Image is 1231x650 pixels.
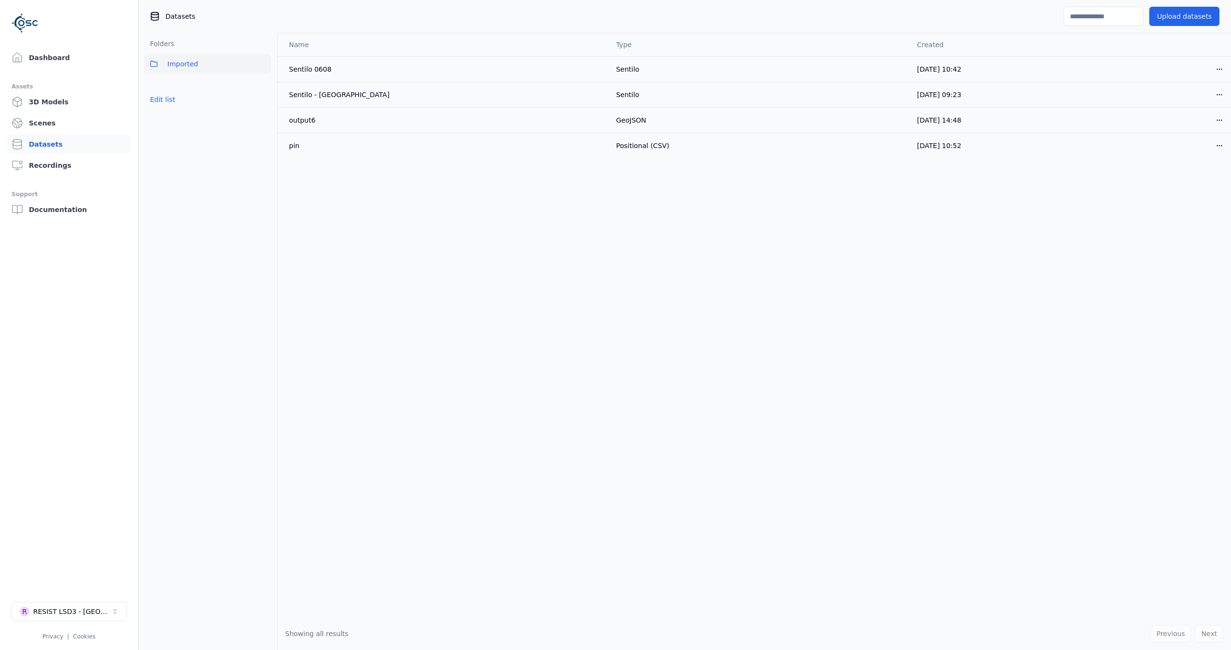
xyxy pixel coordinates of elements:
a: Dashboard [8,48,130,67]
span: [DATE] 09:23 [917,91,961,99]
span: [DATE] 10:52 [917,142,961,150]
div: Sentilo - [GEOGRAPHIC_DATA] [289,90,504,100]
a: Privacy [42,633,63,640]
div: RESIST LSD3 - [GEOGRAPHIC_DATA] [33,607,111,616]
span: | [67,633,69,640]
button: Select a workspace [12,602,127,621]
span: [DATE] 14:48 [917,116,961,124]
th: Type [608,33,909,56]
th: Name [277,33,608,56]
th: Created [909,33,1208,56]
span: [DATE] 10:42 [917,65,961,73]
span: Showing all results [285,630,349,637]
button: Upload datasets [1149,7,1219,26]
h3: Folders [144,39,175,49]
a: Cookies [73,633,96,640]
div: Support [12,188,126,200]
a: 3D Models [8,92,130,112]
a: Datasets [8,135,130,154]
div: Assets [12,81,126,92]
div: Sentilo 0608 [289,64,504,74]
span: Imported [167,58,198,70]
td: Sentilo [608,56,909,82]
a: Recordings [8,156,130,175]
td: GeoJSON [608,107,909,133]
button: Edit list [144,91,181,108]
a: Documentation [8,200,130,219]
span: Datasets [165,12,195,21]
td: Positional (CSV) [608,133,909,158]
a: Scenes [8,113,130,133]
div: R [20,607,29,616]
button: Imported [144,54,271,74]
div: pin [289,141,504,150]
img: Logo [12,10,38,37]
td: Sentilo [608,82,909,107]
div: output6 [289,115,504,125]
